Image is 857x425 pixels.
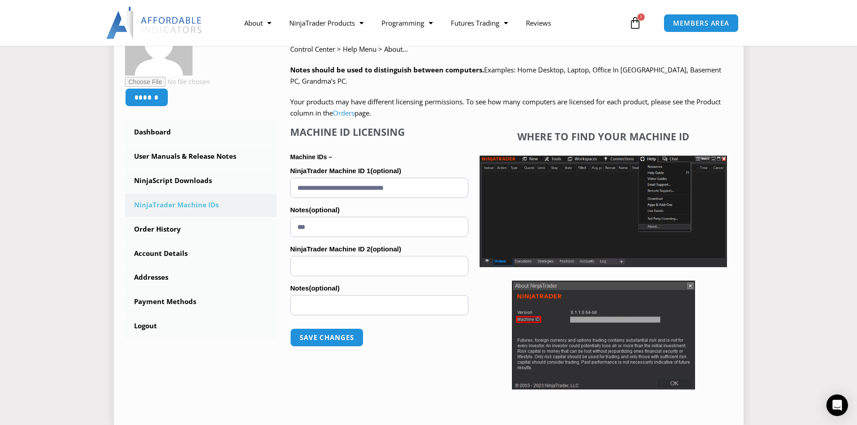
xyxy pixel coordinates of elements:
a: 1 [615,10,655,36]
a: Programming [372,13,442,33]
span: (optional) [370,167,401,174]
span: Examples: Home Desktop, Laptop, Office In [GEOGRAPHIC_DATA], Basement PC, Grandma’s PC. [290,65,721,86]
label: NinjaTrader Machine ID 2 [290,242,468,256]
a: Orders [333,108,354,117]
nav: Menu [235,13,627,33]
span: (optional) [370,245,401,253]
a: Payment Methods [125,290,277,313]
button: Save changes [290,328,363,347]
nav: Account pages [125,121,277,338]
span: Your products may have different licensing permissions. To see how many computers are licensed fo... [290,97,721,118]
strong: Machine IDs – [290,153,332,161]
a: Dashboard [125,121,277,144]
img: LogoAI | Affordable Indicators – NinjaTrader [106,7,203,39]
h4: Machine ID Licensing [290,126,468,138]
span: (optional) [309,284,340,292]
a: Logout [125,314,277,338]
a: MEMBERS AREA [664,14,739,32]
a: About [235,13,280,33]
img: Screenshot 2025-01-17 114931 | Affordable Indicators – NinjaTrader [512,281,695,389]
a: Account Details [125,242,277,265]
label: Notes [290,203,468,217]
label: Notes [290,282,468,295]
a: Addresses [125,266,277,289]
label: NinjaTrader Machine ID 1 [290,164,468,178]
span: (optional) [309,206,340,214]
a: Futures Trading [442,13,517,33]
span: 1 [637,13,645,21]
img: Screenshot 2025-01-17 1155544 | Affordable Indicators – NinjaTrader [480,156,727,267]
a: NinjaScript Downloads [125,169,277,192]
a: Reviews [517,13,560,33]
strong: Notes should be used to distinguish between computers. [290,65,484,74]
div: Open Intercom Messenger [826,394,848,416]
a: Order History [125,218,277,241]
a: NinjaTrader Machine IDs [125,193,277,217]
span: MEMBERS AREA [673,20,729,27]
a: NinjaTrader Products [280,13,372,33]
h4: Where to find your Machine ID [480,130,727,142]
a: User Manuals & Release Notes [125,145,277,168]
